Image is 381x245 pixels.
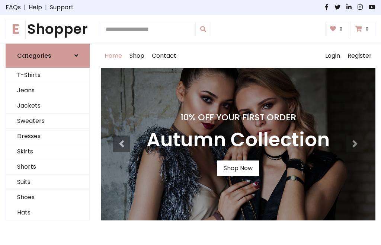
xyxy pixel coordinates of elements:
a: Shoes [6,190,89,205]
a: Sweaters [6,114,89,129]
a: Suits [6,175,89,190]
a: Help [29,3,42,12]
a: Categories [6,44,90,68]
a: Support [50,3,74,12]
a: Dresses [6,129,89,144]
span: E [6,19,26,39]
a: Login [321,44,344,68]
span: 0 [337,26,345,32]
span: | [21,3,29,12]
a: FAQs [6,3,21,12]
a: EShopper [6,21,90,38]
h6: Categories [17,52,51,59]
a: Shop [126,44,148,68]
span: 0 [364,26,371,32]
a: Skirts [6,144,89,159]
h3: Autumn Collection [147,128,330,152]
a: Hats [6,205,89,220]
span: | [42,3,50,12]
a: Contact [148,44,180,68]
a: Jackets [6,98,89,114]
a: T-Shirts [6,68,89,83]
a: Home [101,44,126,68]
h4: 10% Off Your First Order [147,112,330,122]
h1: Shopper [6,21,90,38]
a: 0 [350,22,375,36]
a: Shop Now [217,160,259,176]
a: 0 [325,22,349,36]
a: Jeans [6,83,89,98]
a: Register [344,44,375,68]
a: Shorts [6,159,89,175]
